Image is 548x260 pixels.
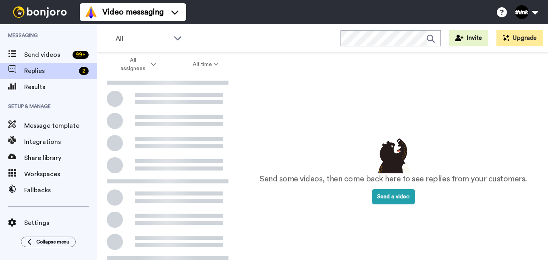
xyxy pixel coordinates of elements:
button: Collapse menu [21,237,76,247]
img: results-emptystates.png [373,136,413,173]
img: bj-logo-header-white.svg [10,6,70,18]
span: Collapse menu [36,239,69,245]
span: Share library [24,153,97,163]
div: 99 + [73,51,89,59]
button: Invite [449,30,488,46]
span: Video messaging [102,6,164,18]
span: Workspaces [24,169,97,179]
span: Message template [24,121,97,131]
button: All time [174,57,237,72]
button: Upgrade [496,30,543,46]
span: Integrations [24,137,97,147]
button: All assignees [98,53,174,76]
a: Send a video [372,194,415,200]
span: Send videos [24,50,69,60]
button: Send a video [372,189,415,204]
span: All assignees [117,56,149,73]
div: 2 [79,67,89,75]
span: All [116,34,170,44]
span: Replies [24,66,76,76]
span: Settings [24,218,97,228]
img: vm-color.svg [85,6,98,19]
p: Send some videos, then come back here to see replies from your customers. [259,173,527,185]
span: Fallbacks [24,185,97,195]
span: Results [24,82,97,92]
